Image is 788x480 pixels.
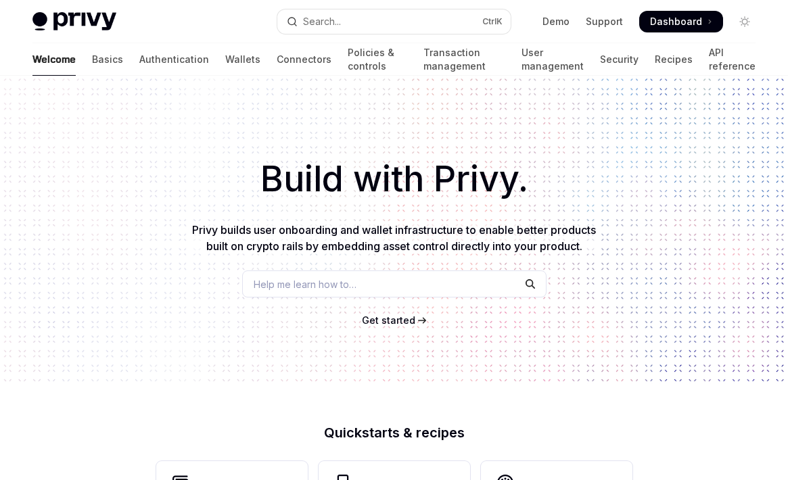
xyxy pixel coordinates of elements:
a: Support [586,15,623,28]
a: Authentication [139,43,209,76]
img: light logo [32,12,116,31]
a: Basics [92,43,123,76]
a: Connectors [277,43,331,76]
span: Privy builds user onboarding and wallet infrastructure to enable better products built on crypto ... [192,223,596,253]
a: Dashboard [639,11,723,32]
a: Welcome [32,43,76,76]
h1: Build with Privy. [22,153,766,206]
div: Search... [303,14,341,30]
span: Get started [362,314,415,326]
a: API reference [709,43,756,76]
a: Demo [542,15,570,28]
a: User management [522,43,584,76]
a: Wallets [225,43,260,76]
a: Policies & controls [348,43,407,76]
h2: Quickstarts & recipes [156,426,632,439]
a: Recipes [655,43,693,76]
span: Dashboard [650,15,702,28]
button: Toggle dark mode [734,11,756,32]
a: Security [600,43,639,76]
span: Help me learn how to… [254,277,356,291]
a: Get started [362,314,415,327]
a: Transaction management [423,43,505,76]
button: Open search [277,9,511,34]
span: Ctrl K [482,16,503,27]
